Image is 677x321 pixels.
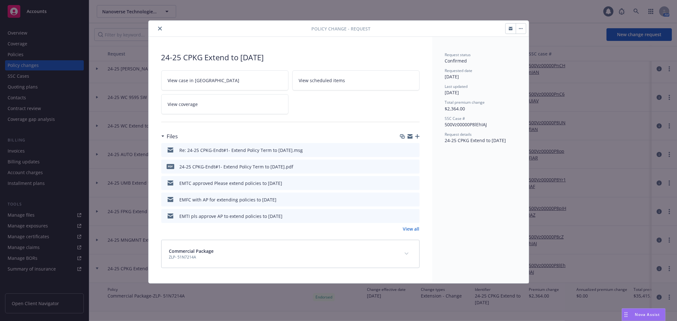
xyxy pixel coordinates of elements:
[445,84,468,89] span: Last updated
[445,132,472,137] span: Request details
[401,196,406,203] button: download file
[445,52,471,57] span: Request status
[169,248,214,254] span: Commercial Package
[402,249,412,259] button: expand content
[401,163,406,170] button: download file
[445,137,506,143] span: 24-25 CPKG Extend to [DATE]
[401,213,406,219] button: download file
[161,94,289,114] a: View coverage
[635,312,660,317] span: Nova Assist
[445,68,473,73] span: Requested date
[445,106,465,112] span: $2,364.00
[162,240,419,268] div: Commercial PackageZLP- 51N7214Aexpand content
[622,309,630,321] div: Drag to move
[445,74,459,80] span: [DATE]
[403,226,420,232] a: View all
[180,180,282,187] div: EMTC approved Please extend policies to [DATE]
[411,163,417,170] button: preview file
[411,196,417,203] button: preview file
[180,163,294,170] div: 24-25 CPKG-Endt#1- Extend Policy Term to [DATE].pdf
[445,89,459,95] span: [DATE]
[168,77,240,84] span: View case in [GEOGRAPHIC_DATA]
[161,70,289,90] a: View case in [GEOGRAPHIC_DATA]
[411,213,417,219] button: preview file
[445,58,467,64] span: Confirmed
[156,25,164,32] button: close
[169,254,214,260] span: ZLP- 51N7214A
[168,101,198,108] span: View coverage
[401,180,406,187] button: download file
[167,132,178,141] h3: Files
[180,147,303,154] div: Re: 24-25 CPKG-Endt#1- Extend Policy Term to [DATE].msg
[401,147,406,154] button: download file
[161,52,420,63] div: 24-25 CPKG Extend to [DATE]
[445,121,487,128] span: 500Vz00000P8lEhIAJ
[167,164,174,169] span: pdf
[161,132,178,141] div: Files
[292,70,420,90] a: View scheduled items
[622,308,666,321] button: Nova Assist
[312,25,371,32] span: Policy change - Request
[445,116,465,121] span: SSC Case #
[411,147,417,154] button: preview file
[411,180,417,187] button: preview file
[180,196,277,203] div: EMFC with AP for extending policies to [DATE]
[299,77,345,84] span: View scheduled items
[180,213,283,219] div: EMTI pls approve AP to extend policies to [DATE]
[445,100,485,105] span: Total premium change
